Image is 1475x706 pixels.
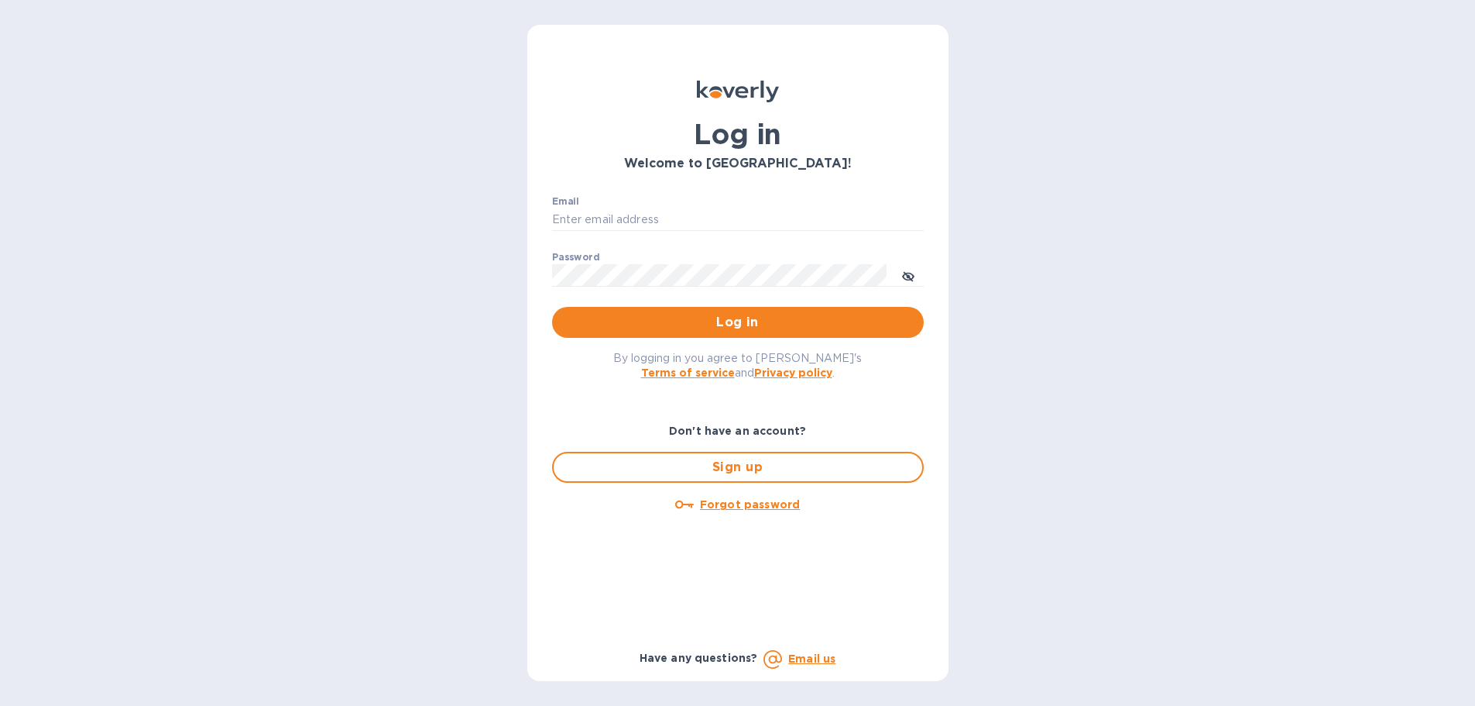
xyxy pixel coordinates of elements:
[700,498,800,511] u: Forgot password
[788,653,835,665] a: Email us
[669,425,806,437] b: Don't have an account?
[552,208,924,232] input: Enter email address
[641,367,735,379] a: Terms of service
[754,367,832,379] a: Privacy policy
[697,81,779,102] img: Koverly
[552,197,579,206] label: Email
[640,652,758,664] b: Have any questions?
[552,253,599,262] label: Password
[613,352,862,379] span: By logging in you agree to [PERSON_NAME]'s and .
[552,118,924,150] h1: Log in
[552,307,924,338] button: Log in
[566,458,910,477] span: Sign up
[893,260,924,291] button: toggle password visibility
[552,157,924,171] h3: Welcome to [GEOGRAPHIC_DATA]!
[564,313,911,332] span: Log in
[552,452,924,483] button: Sign up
